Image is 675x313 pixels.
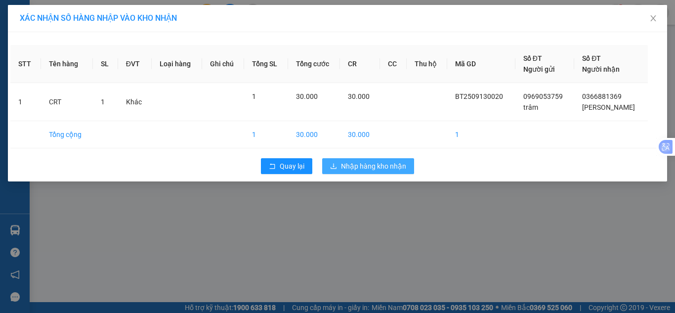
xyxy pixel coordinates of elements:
td: 1 [447,121,515,148]
td: 1 [244,121,288,148]
button: rollbackQuay lại [261,158,312,174]
th: Tên hàng [41,45,93,83]
span: 1 [252,92,256,100]
span: 30.000 [348,92,370,100]
td: 30.000 [340,121,380,148]
span: close [649,14,657,22]
span: Số ĐT [582,54,601,62]
span: [PERSON_NAME] [582,103,635,111]
th: Ghi chú [202,45,244,83]
th: CR [340,45,380,83]
td: Khác [118,83,152,121]
th: Tổng cước [288,45,340,83]
td: 30.000 [288,121,340,148]
span: 0969053759 [523,92,563,100]
span: Người nhận [582,65,620,73]
td: CRT [41,83,93,121]
th: Mã GD [447,45,515,83]
th: SL [93,45,118,83]
td: Tổng cộng [41,121,93,148]
span: Số ĐT [523,54,542,62]
th: Thu hộ [407,45,447,83]
th: Loại hàng [152,45,202,83]
span: 0366881369 [582,92,622,100]
span: XÁC NHẬN SỐ HÀNG NHẬP VÀO KHO NHẬN [20,13,177,23]
button: Close [639,5,667,33]
th: ĐVT [118,45,152,83]
td: 1 [10,83,41,121]
span: 1 [101,98,105,106]
span: Nhập hàng kho nhận [341,161,406,172]
span: Quay lại [280,161,304,172]
span: 30.000 [296,92,318,100]
span: download [330,163,337,171]
th: STT [10,45,41,83]
button: downloadNhập hàng kho nhận [322,158,414,174]
span: BT2509130020 [455,92,503,100]
span: rollback [269,163,276,171]
th: CC [380,45,406,83]
span: Người gửi [523,65,555,73]
span: trâm [523,103,538,111]
th: Tổng SL [244,45,288,83]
